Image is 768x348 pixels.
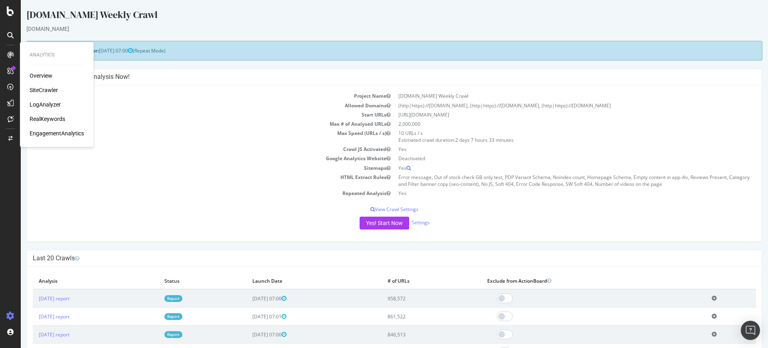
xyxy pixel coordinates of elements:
[12,119,374,129] td: Max # of Analysed URLs
[374,91,735,101] td: [DOMAIN_NAME] Weekly Crawl
[6,25,742,33] div: [DOMAIN_NAME]
[374,129,735,145] td: 10 URLs / s Estimated crawl duration:
[374,145,735,154] td: Yes
[12,145,374,154] td: Crawl JS Activated
[12,110,374,119] td: Start URLs
[12,254,735,262] h4: Last 20 Crawls
[434,137,493,143] span: 2 days 7 hours 33 minutes
[361,273,460,289] th: # of URLs
[144,295,162,302] a: Report
[374,163,735,173] td: Yes
[6,41,742,60] div: (Repeat Mode)
[232,331,266,338] span: [DATE] 07:00
[30,115,65,123] a: RealKeywords
[12,173,374,189] td: HTML Extract Rules
[741,321,760,340] div: Open Intercom Messenger
[12,189,374,198] td: Repeated Analysis
[361,326,460,344] td: 846,513
[12,73,735,81] h4: Configure your New Analysis Now!
[12,129,374,145] td: Max Speed (URLs / s)
[6,8,742,25] div: [DOMAIN_NAME] Weekly Crawl
[361,289,460,308] td: 958,572
[361,308,460,326] td: 861,522
[226,273,361,289] th: Launch Date
[374,189,735,198] td: Yes
[374,110,735,119] td: [URL][DOMAIN_NAME]
[30,86,58,94] a: SiteCrawler
[232,313,266,320] span: [DATE] 07:01
[12,154,374,163] td: Google Analytics Website
[18,295,49,302] a: [DATE] report
[78,47,112,54] span: [DATE] 07:00
[12,206,735,213] p: View Crawl Settings
[18,331,49,338] a: [DATE] report
[30,52,84,58] div: Analytics
[460,273,685,289] th: Exclude from ActionBoard
[12,163,374,173] td: Sitemaps
[391,219,409,226] a: Settings
[374,154,735,163] td: Deactivated
[374,119,735,129] td: 2,000,000
[138,273,226,289] th: Status
[30,72,52,80] a: Overview
[18,313,49,320] a: [DATE] report
[12,47,78,54] strong: Next Launch Scheduled for:
[12,91,374,101] td: Project Name
[374,173,735,189] td: Error message, Out of stock check GB only test, PDP Variant Schema, Noindex count, Homepage Schem...
[374,101,735,110] td: (http|https)://[DOMAIN_NAME], (http|https)://[DOMAIN_NAME], (http|https)://[DOMAIN_NAME]
[12,101,374,110] td: Allowed Domains
[144,313,162,320] a: Report
[12,273,138,289] th: Analysis
[30,101,61,109] a: LogAnalyzer
[339,217,388,229] button: Yes! Start Now
[30,129,84,137] a: EngagementAnalytics
[144,331,162,338] a: Report
[232,295,266,302] span: [DATE] 07:00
